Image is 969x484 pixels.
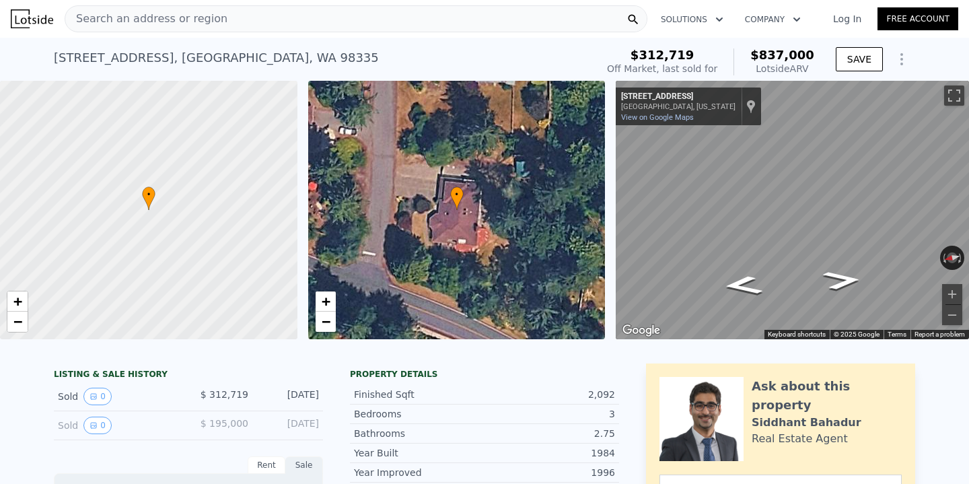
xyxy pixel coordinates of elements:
[201,389,248,400] span: $ 312,719
[316,312,336,332] a: Zoom out
[485,388,615,401] div: 2,092
[942,284,962,304] button: Zoom in
[619,322,663,339] img: Google
[354,388,485,401] div: Finished Sqft
[734,7,812,32] button: Company
[621,102,735,111] div: [GEOGRAPHIC_DATA], [US_STATE]
[888,46,915,73] button: Show Options
[752,415,861,431] div: Siddhant Bahadur
[940,246,947,270] button: Rotate counterclockwise
[54,369,323,382] div: LISTING & SALE HISTORY
[450,186,464,210] div: •
[201,418,248,429] span: $ 195,000
[450,188,464,201] span: •
[616,81,969,339] div: Street View
[939,250,965,266] button: Reset the view
[354,446,485,460] div: Year Built
[750,62,814,75] div: Lotside ARV
[259,417,319,434] div: [DATE]
[877,7,958,30] a: Free Account
[58,388,178,405] div: Sold
[54,48,379,67] div: [STREET_ADDRESS] , [GEOGRAPHIC_DATA] , WA 98335
[13,313,22,330] span: −
[485,466,615,479] div: 1996
[817,12,877,26] a: Log In
[142,188,155,201] span: •
[944,85,964,106] button: Toggle fullscreen view
[485,446,615,460] div: 1984
[11,9,53,28] img: Lotside
[806,266,878,294] path: Go South, 35th Ave Ct
[7,291,28,312] a: Zoom in
[888,331,906,338] a: Terms
[13,293,22,310] span: +
[706,271,779,300] path: Go North, 35th Ave Ct
[752,377,902,415] div: Ask about this property
[485,427,615,440] div: 2.75
[285,456,323,474] div: Sale
[321,293,330,310] span: +
[350,369,619,380] div: Property details
[650,7,734,32] button: Solutions
[621,92,735,102] div: [STREET_ADDRESS]
[836,47,883,71] button: SAVE
[83,388,112,405] button: View historical data
[83,417,112,434] button: View historical data
[746,99,756,114] a: Show location on map
[321,313,330,330] span: −
[485,407,615,421] div: 3
[259,388,319,405] div: [DATE]
[750,48,814,62] span: $837,000
[142,186,155,210] div: •
[58,417,178,434] div: Sold
[354,466,485,479] div: Year Improved
[834,331,880,338] span: © 2025 Google
[768,330,826,339] button: Keyboard shortcuts
[616,81,969,339] div: Map
[752,431,848,447] div: Real Estate Agent
[607,62,717,75] div: Off Market, last sold for
[619,322,663,339] a: Open this area in Google Maps (opens a new window)
[248,456,285,474] div: Rent
[316,291,336,312] a: Zoom in
[958,246,965,270] button: Rotate clockwise
[942,305,962,325] button: Zoom out
[354,407,485,421] div: Bedrooms
[354,427,485,440] div: Bathrooms
[7,312,28,332] a: Zoom out
[631,48,694,62] span: $312,719
[914,331,965,338] a: Report a problem
[621,113,694,122] a: View on Google Maps
[65,11,227,27] span: Search an address or region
